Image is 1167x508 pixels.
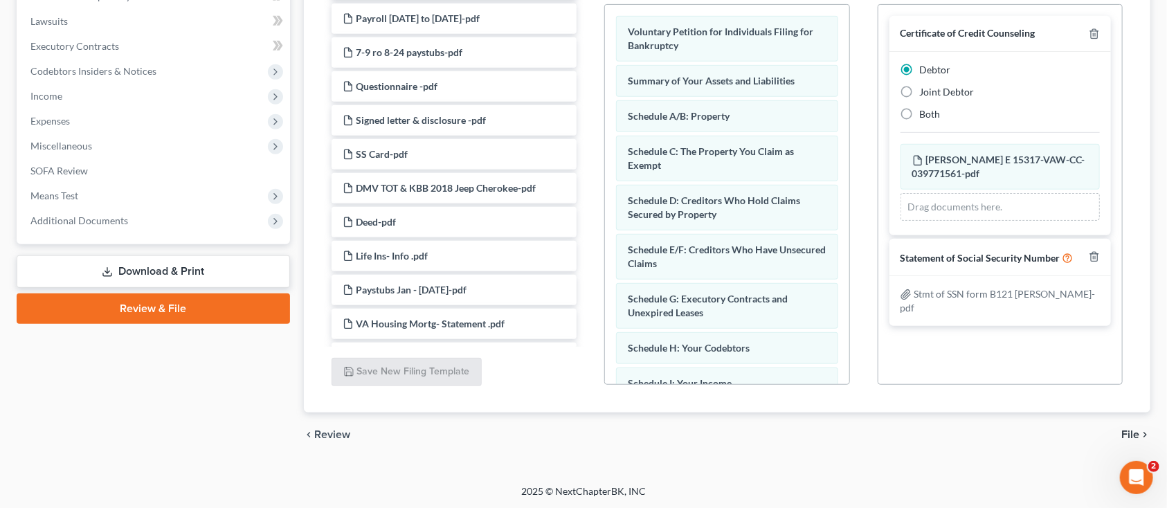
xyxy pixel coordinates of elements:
[628,145,794,171] span: Schedule C: The Property You Claim as Exempt
[1148,461,1159,472] span: 2
[901,27,1035,39] span: Certificate of Credit Counseling
[30,215,128,226] span: Additional Documents
[1121,429,1139,440] span: File
[628,244,826,269] span: Schedule E/F: Creditors Who Have Unsecured Claims
[920,108,941,120] span: Both
[356,284,467,296] span: Paystubs Jan - [DATE]-pdf
[901,193,1101,221] div: Drag documents here.
[30,165,88,176] span: SOFA Review
[920,64,951,75] span: Debtor
[356,216,397,228] span: Deed-pdf
[17,255,290,288] a: Download & Print
[304,429,365,440] button: chevron_left Review
[30,40,119,52] span: Executory Contracts
[19,34,290,59] a: Executory Contracts
[628,194,800,220] span: Schedule D: Creditors Who Hold Claims Secured by Property
[356,318,505,329] span: VA Housing Mortg- Statement .pdf
[30,140,92,152] span: Miscellaneous
[628,75,795,87] span: Summary of Your Assets and Liabilities
[30,190,78,201] span: Means Test
[628,26,813,51] span: Voluntary Petition for Individuals Filing for Bankruptcy
[628,293,788,318] span: Schedule G: Executory Contracts and Unexpired Leases
[356,250,428,262] span: Life Ins- Info .pdf
[19,158,290,183] a: SOFA Review
[30,65,156,77] span: Codebtors Insiders & Notices
[332,358,482,387] button: Save New Filing Template
[912,154,1085,179] span: [PERSON_NAME] E 15317-VAW-CC-039771561-pdf
[17,293,290,324] a: Review & File
[30,15,68,27] span: Lawsuits
[356,46,463,58] span: 7-9 ro 8-24 paystubs-pdf
[356,148,408,160] span: SS Card-pdf
[920,86,975,98] span: Joint Debtor
[30,90,62,102] span: Income
[315,429,351,440] span: Review
[628,342,750,354] span: Schedule H: Your Codebtors
[19,9,290,34] a: Lawsuits
[901,252,1060,264] span: Statement of Social Security Number
[628,377,732,389] span: Schedule I: Your Income
[356,12,480,24] span: Payroll [DATE] to [DATE]-pdf
[1120,461,1153,494] iframe: Intercom live chat
[356,80,438,92] span: Questionnaire -pdf
[304,429,315,440] i: chevron_left
[356,114,487,126] span: Signed letter & disclosure -pdf
[1139,429,1150,440] i: chevron_right
[628,110,730,122] span: Schedule A/B: Property
[356,182,536,194] span: DMV TOT & KBB 2018 Jeep Cherokee-pdf
[30,115,70,127] span: Expenses
[901,288,1096,314] span: Stmt of SSN form B121 [PERSON_NAME]-pdf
